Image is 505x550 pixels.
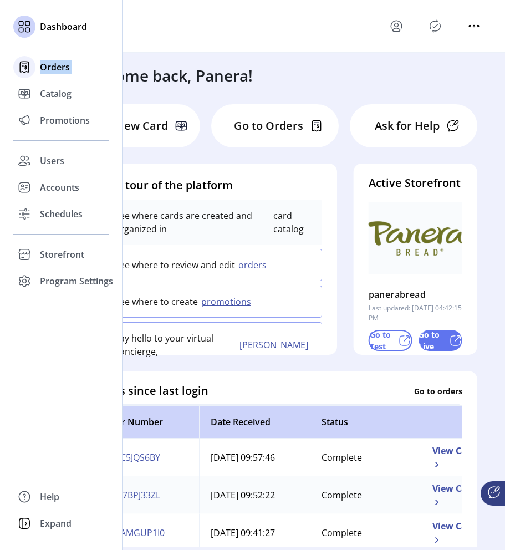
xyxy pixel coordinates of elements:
p: panerabread [369,286,426,303]
h4: Orders since last login [88,383,208,399]
button: [PERSON_NAME] [236,338,315,352]
span: Expand [40,517,72,530]
button: promotions [198,295,258,308]
th: Order Number [88,405,199,439]
span: Catalog [40,87,72,100]
span: Help [40,490,59,503]
button: menu [387,17,405,35]
p: Ask for Help [375,118,440,134]
span: Storefront [40,248,84,261]
p: Last updated: [DATE] 04:42:15 PM [369,303,462,323]
button: Publisher Panel [426,17,444,35]
p: Add New Card [92,118,168,134]
th: Date Received [199,405,310,439]
p: Say hello to your virtual concierge, [115,332,236,358]
td: View Cards [421,476,493,514]
p: Go to Test [370,329,394,352]
p: Go to orders [414,385,462,396]
p: Go to Live [419,329,445,352]
span: Dashboard [40,20,87,33]
p: See where to review and edit [115,258,235,272]
td: 1ETPC5JQS6BY [88,439,199,476]
span: Promotions [40,114,90,127]
th: Status [310,405,421,439]
span: Program Settings [40,274,113,288]
p: card catalog [270,209,315,236]
span: Users [40,154,64,167]
span: Orders [40,60,70,74]
td: M38X7BPJ33ZL [88,476,199,514]
button: menu [465,17,483,35]
td: [DATE] 09:52:22 [199,476,310,514]
span: Schedules [40,207,83,221]
td: Complete [310,439,421,476]
h3: Welcome back, Panera! [80,64,253,87]
p: Go to Orders [234,118,303,134]
h4: Active Storefront [369,175,462,191]
p: See where cards are created and organized in [115,209,270,236]
h4: Take a tour of the platform [88,177,322,193]
td: View Cards [421,439,493,476]
p: See where to create [115,295,198,308]
span: Accounts [40,181,79,194]
td: Complete [310,476,421,514]
td: [DATE] 09:57:46 [199,439,310,476]
button: orders [235,258,273,272]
